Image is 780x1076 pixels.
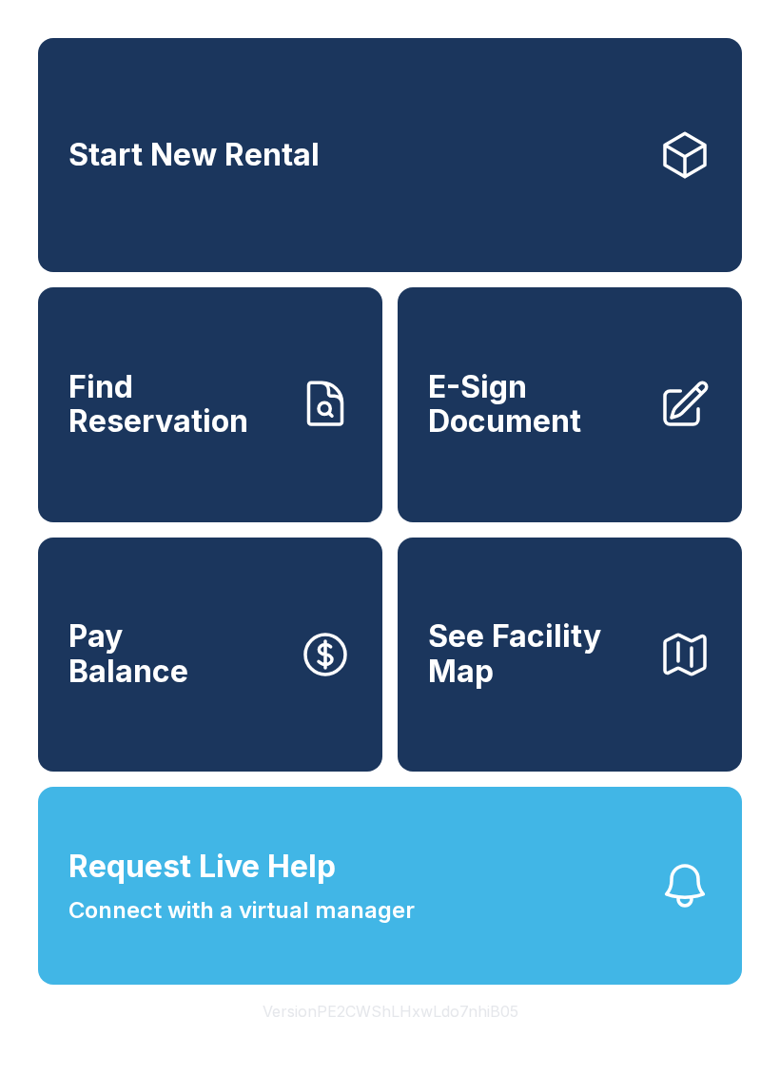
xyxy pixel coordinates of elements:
a: PayBalance [38,538,382,772]
span: Connect with a virtual manager [68,893,415,928]
span: Request Live Help [68,844,336,890]
span: Pay Balance [68,619,188,689]
button: Request Live HelpConnect with a virtual manager [38,787,742,985]
button: See Facility Map [398,538,742,772]
a: E-Sign Document [398,287,742,521]
a: Start New Rental [38,38,742,272]
button: VersionPE2CWShLHxwLdo7nhiB05 [247,985,534,1038]
span: Find Reservation [68,370,283,440]
a: Find Reservation [38,287,382,521]
span: Start New Rental [68,138,320,173]
span: E-Sign Document [428,370,643,440]
span: See Facility Map [428,619,643,689]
